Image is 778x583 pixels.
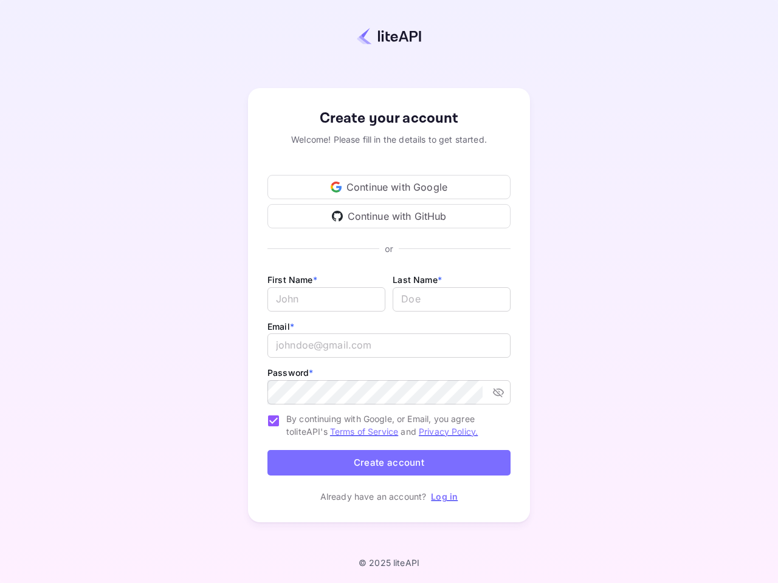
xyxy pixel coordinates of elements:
p: Already have an account? [320,490,427,503]
img: liteapi [357,27,421,45]
button: toggle password visibility [487,381,509,403]
div: Create your account [267,107,511,129]
p: © 2025 liteAPI [359,557,419,568]
input: John [267,287,385,312]
div: Welcome! Please fill in the details to get started. [267,133,511,146]
input: Doe [393,287,511,312]
label: Password [267,367,313,378]
a: Privacy Policy. [419,426,478,437]
label: First Name [267,274,317,285]
a: Terms of Service [330,426,398,437]
a: Log in [431,491,458,502]
label: Last Name [393,274,442,285]
div: Continue with Google [267,175,511,199]
span: By continuing with Google, or Email, you agree to liteAPI's and [286,412,501,438]
button: Create account [267,450,511,476]
label: Email [267,321,294,332]
div: Continue with GitHub [267,204,511,228]
input: johndoe@gmail.com [267,333,511,358]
